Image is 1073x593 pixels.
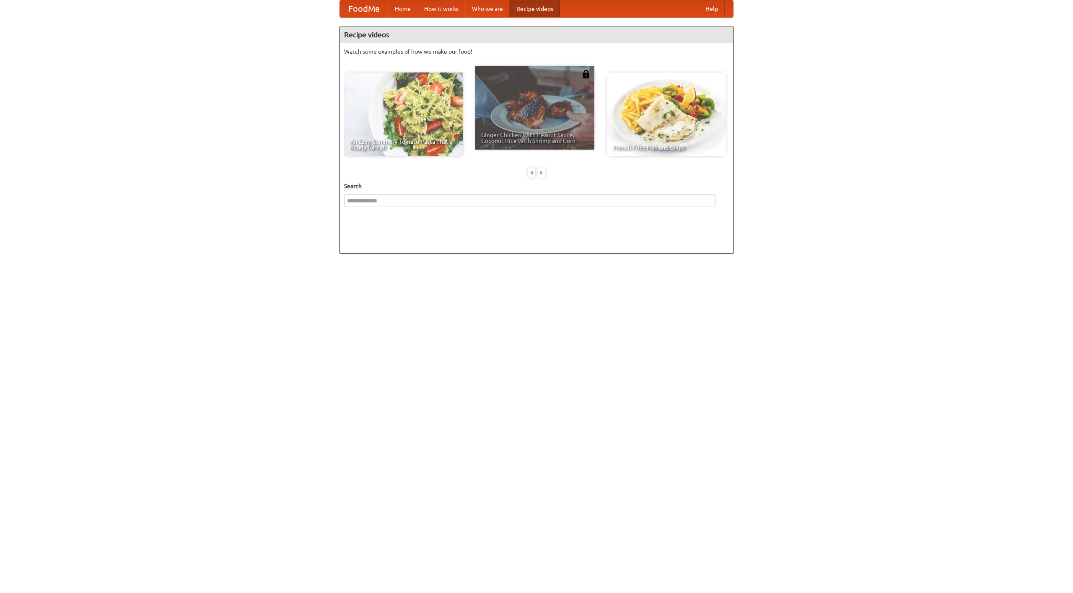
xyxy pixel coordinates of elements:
[417,0,465,17] a: How it works
[344,182,729,190] h5: Search
[388,0,417,17] a: Home
[350,139,457,150] span: An Easy, Summery Tomato Pasta That's Ready for Fall
[699,0,725,17] a: Help
[528,167,535,178] div: «
[538,167,545,178] div: »
[340,0,388,17] a: FoodMe
[340,26,733,43] h4: Recipe videos
[613,145,720,150] span: French Fries Fish and Chips
[607,73,726,156] a: French Fries Fish and Chips
[465,0,510,17] a: Who we are
[344,73,463,156] a: An Easy, Summery Tomato Pasta That's Ready for Fall
[344,47,729,56] p: Watch some examples of how we make our food!
[582,70,590,78] img: 483408.png
[510,0,560,17] a: Recipe videos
